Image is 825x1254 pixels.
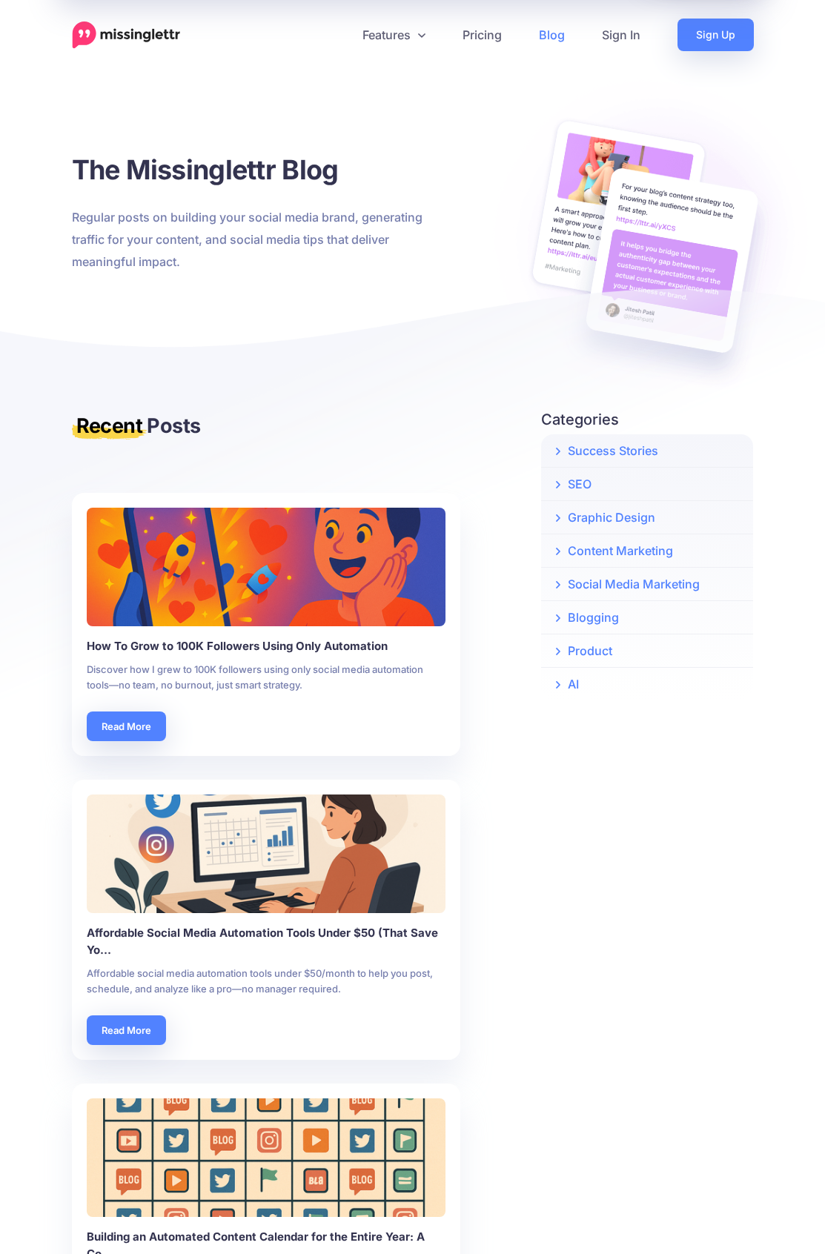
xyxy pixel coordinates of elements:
a: How To Grow to 100K Followers Using Only AutomationDiscover how I grew to 100K followers using on... [87,564,445,693]
a: Read More [87,1015,166,1045]
img: Justine Van Noort [87,508,445,626]
a: Success Stories [541,434,754,467]
h3: Posts [72,411,460,441]
img: Justine Van Noort [87,1098,445,1217]
a: Blog [520,19,583,51]
a: Sign Up [677,19,754,51]
p: Discover how I grew to 100K followers using only social media automation tools—no team, no burnou... [87,662,445,693]
b: Affordable Social Media Automation Tools Under $50 (That Save Yo… [87,924,445,958]
a: Social Media Marketing [541,568,754,600]
b: How To Grow to 100K Followers Using Only Automation [87,637,445,654]
mark: Recent [72,414,148,442]
h1: The Missinglettr Blog [72,152,450,188]
a: Features [344,19,444,51]
a: Read More [87,711,166,741]
a: Content Marketing [541,534,754,567]
a: Affordable Social Media Automation Tools Under $50 (That Save Yo…Affordable social media automati... [87,851,445,997]
a: Pricing [444,19,520,51]
a: Home [72,21,181,49]
p: Regular posts on building your social media brand, generating traffic for your content, and socia... [72,206,450,273]
a: Sign In [583,19,659,51]
p: Affordable social media automation tools under $50/month to help you post, schedule, and analyze ... [87,966,445,997]
a: Blogging [541,601,754,634]
img: Justine Van Noort [87,794,445,913]
h5: Categories [541,411,754,428]
a: Product [541,634,754,667]
a: AI [541,668,754,700]
a: Graphic Design [541,501,754,534]
a: SEO [541,468,754,500]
